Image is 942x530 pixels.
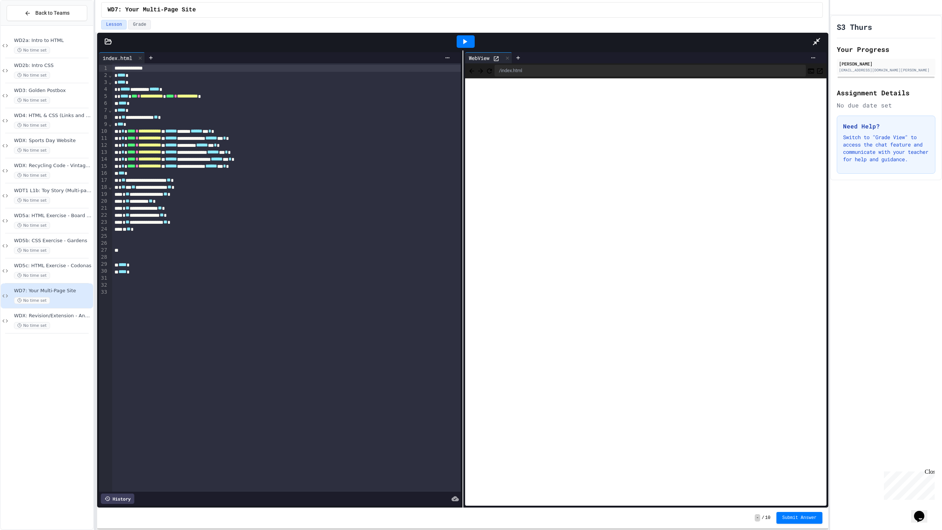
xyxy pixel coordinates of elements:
div: 33 [99,289,108,296]
div: 7 [99,107,108,114]
div: No due date set [837,101,935,110]
span: WD5b: CSS Exercise - Gardens [14,238,92,244]
span: WDT1 L1b: Toy Story (Multi-page Website) [14,188,92,194]
span: WD7: Your Multi-Page Site [14,288,92,294]
div: 30 [99,268,108,275]
span: No time set [14,197,50,204]
h2: Assignment Details [837,88,935,98]
button: Back to Teams [7,5,87,21]
span: 10 [765,515,770,521]
span: WDX: Revision/Extension - Ancient [GEOGRAPHIC_DATA] [14,313,92,319]
span: No time set [14,122,50,129]
div: 32 [99,282,108,289]
div: WebView [465,54,493,62]
span: Back to Teams [35,9,70,17]
span: - [755,514,760,522]
span: No time set [14,97,50,104]
button: Refresh [486,66,493,75]
div: 29 [99,261,108,268]
span: WD2b: Intro CSS [14,63,92,69]
div: 21 [99,205,108,212]
span: Submit Answer [782,515,817,521]
iframe: chat widget [881,469,935,500]
span: No time set [14,222,50,229]
span: WD5c: HTML Exercise - Codonas [14,263,92,269]
span: Fold line [108,79,112,85]
span: Fold line [108,72,112,78]
div: [PERSON_NAME] [839,60,933,67]
div: 9 [99,121,108,128]
span: Fold line [108,107,112,113]
div: 22 [99,212,108,219]
div: 23 [99,219,108,226]
span: No time set [14,297,50,304]
div: 12 [99,142,108,149]
div: 18 [99,184,108,191]
span: WDX: Sports Day Website [14,138,92,144]
span: No time set [14,172,50,179]
button: Grade [128,20,151,29]
h2: Your Progress [837,44,935,54]
div: 20 [99,198,108,205]
button: Submit Answer [776,512,823,524]
div: 19 [99,191,108,198]
span: Back [468,66,475,75]
div: /index.html [495,65,806,77]
span: No time set [14,147,50,154]
div: Chat with us now!Close [3,3,51,47]
h1: S3 Thurs [837,22,872,32]
div: 27 [99,247,108,254]
span: WD5a: HTML Exercise - Board Games [14,213,92,219]
span: No time set [14,247,50,254]
span: WD3: Golden Postbox [14,88,92,94]
div: History [101,494,134,504]
span: / [762,515,764,521]
span: WD4: HTML & CSS (Links and Lists) [14,113,92,119]
div: index.html [99,54,136,62]
div: 24 [99,226,108,233]
span: No time set [14,47,50,54]
div: 25 [99,233,108,240]
div: 15 [99,163,108,170]
button: Console [807,66,815,75]
div: 10 [99,128,108,135]
div: 8 [99,114,108,121]
div: 26 [99,240,108,247]
div: 4 [99,86,108,93]
span: Fold line [108,121,112,127]
div: 28 [99,254,108,261]
div: 3 [99,79,108,86]
div: 6 [99,100,108,107]
div: 13 [99,149,108,156]
span: No time set [14,272,50,279]
h3: Need Help? [843,122,929,131]
span: No time set [14,72,50,79]
div: index.html [99,52,145,63]
div: [EMAIL_ADDRESS][DOMAIN_NAME][PERSON_NAME] [839,67,933,73]
div: 5 [99,93,108,100]
div: 11 [99,135,108,142]
div: 1 [99,65,108,72]
div: 2 [99,72,108,79]
div: 16 [99,170,108,177]
button: Lesson [101,20,127,29]
div: WebView [465,52,512,63]
span: No time set [14,322,50,329]
div: 17 [99,177,108,184]
span: WD7: Your Multi-Page Site [107,6,196,14]
p: Switch to "Grade View" to access the chat feature and communicate with your teacher for help and ... [843,134,929,163]
span: Fold line [108,184,112,190]
iframe: chat widget [911,501,935,523]
span: WDX: Recycling Code - Vintage Games [14,163,92,169]
iframe: Web Preview [465,78,827,506]
span: Forward [477,66,484,75]
button: Open in new tab [816,66,824,75]
div: 14 [99,156,108,163]
div: 31 [99,275,108,282]
span: WD2a: Intro to HTML [14,38,92,44]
